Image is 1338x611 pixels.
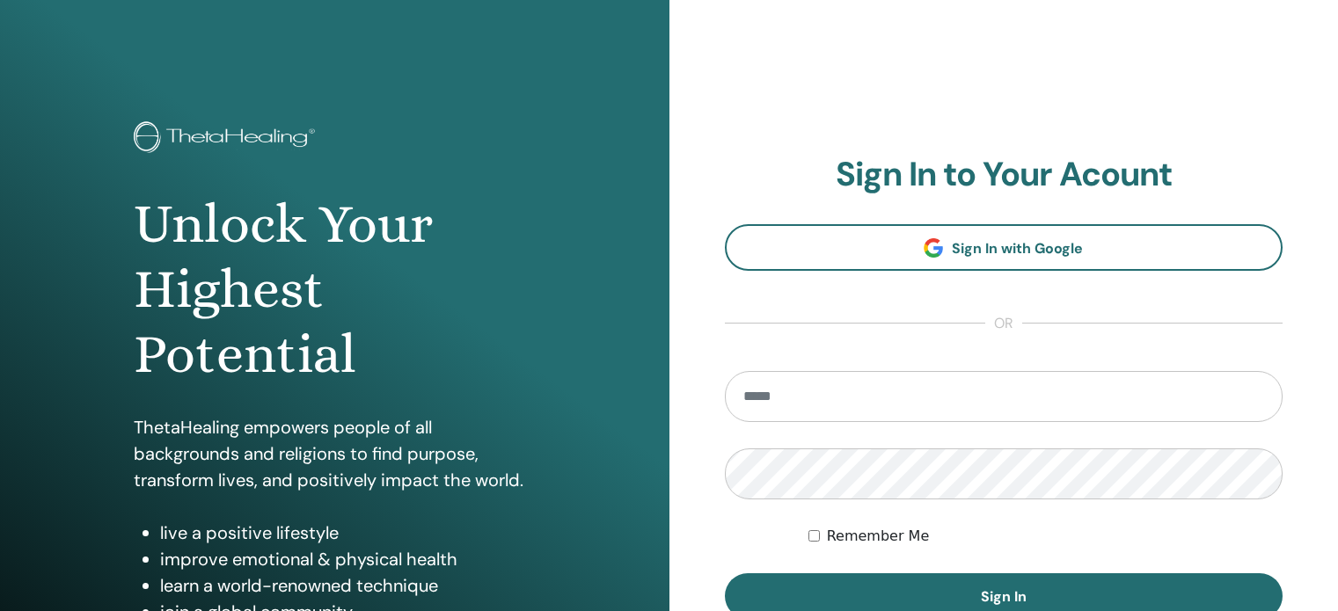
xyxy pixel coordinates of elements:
[985,313,1022,334] span: or
[134,192,536,388] h1: Unlock Your Highest Potential
[160,572,536,599] li: learn a world-renowned technique
[952,239,1083,258] span: Sign In with Google
[725,155,1283,195] h2: Sign In to Your Acount
[160,546,536,572] li: improve emotional & physical health
[827,526,930,547] label: Remember Me
[981,587,1027,606] span: Sign In
[160,520,536,546] li: live a positive lifestyle
[134,414,536,493] p: ThetaHealing empowers people of all backgrounds and religions to find purpose, transform lives, a...
[808,526,1283,547] div: Keep me authenticated indefinitely or until I manually logout
[725,224,1283,271] a: Sign In with Google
